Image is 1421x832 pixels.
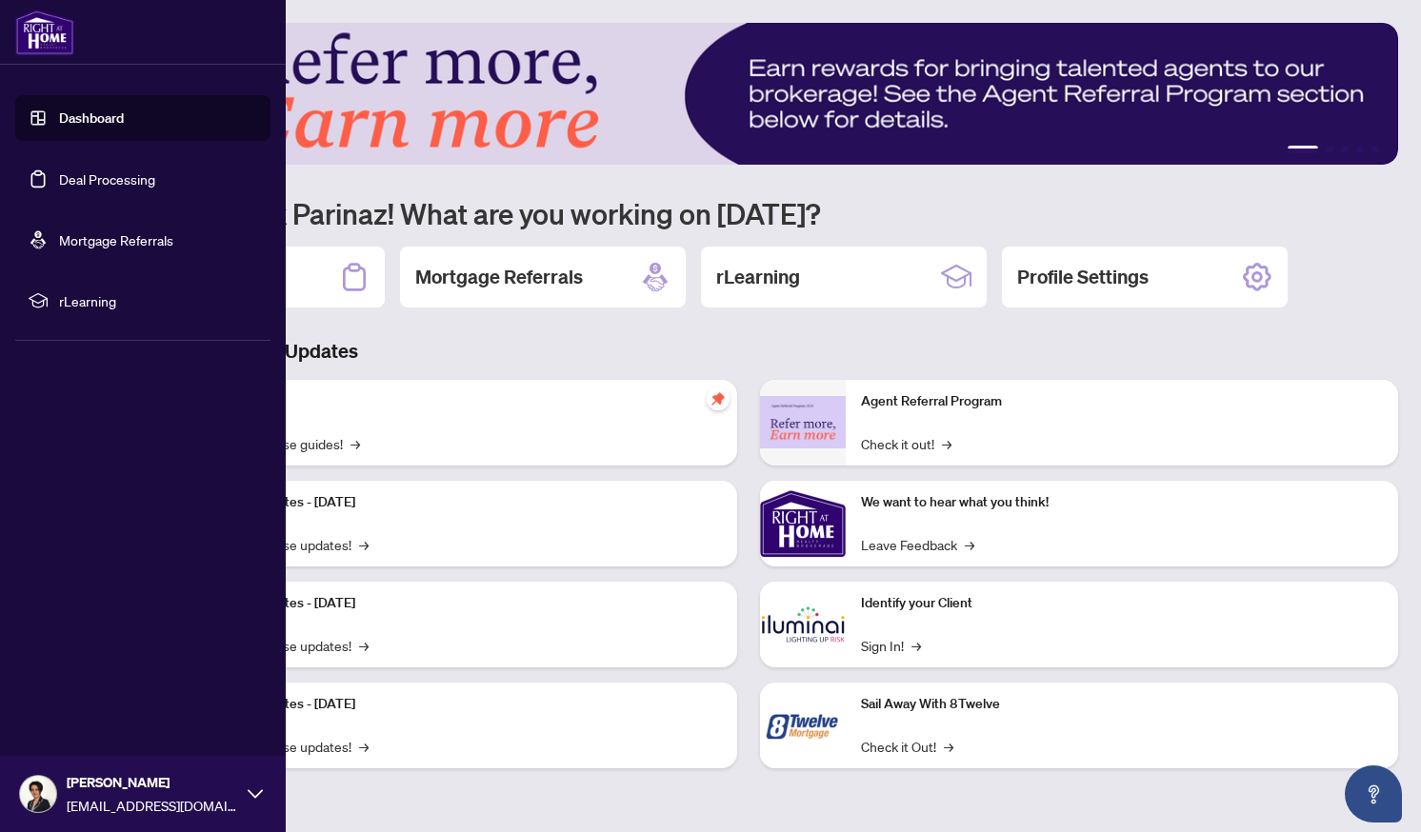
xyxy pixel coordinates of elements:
p: We want to hear what you think! [861,492,1383,513]
a: Mortgage Referrals [59,231,173,248]
span: [EMAIL_ADDRESS][DOMAIN_NAME] [67,795,238,816]
h3: Brokerage & Industry Updates [99,338,1398,365]
button: 5 [1371,146,1379,153]
img: Sail Away With 8Twelve [760,683,846,768]
p: Platform Updates - [DATE] [200,593,722,614]
img: We want to hear what you think! [760,481,846,566]
a: Deal Processing [59,170,155,188]
p: Sail Away With 8Twelve [861,694,1383,715]
button: 1 [1288,146,1318,153]
a: Dashboard [59,109,124,127]
span: → [944,736,953,757]
img: logo [15,10,74,55]
button: 4 [1356,146,1364,153]
button: 3 [1341,146,1349,153]
p: Platform Updates - [DATE] [200,492,722,513]
span: → [350,433,360,454]
span: → [359,534,369,555]
span: → [942,433,951,454]
img: Agent Referral Program [760,396,846,448]
img: Slide 0 [99,23,1398,165]
button: Open asap [1345,765,1402,822]
h2: rLearning [716,264,800,290]
a: Check it Out!→ [861,736,953,757]
a: Check it out!→ [861,433,951,454]
span: → [359,635,369,656]
p: Agent Referral Program [861,391,1383,412]
h1: Welcome back Parinaz! What are you working on [DATE]? [99,195,1398,231]
span: rLearning [59,290,257,311]
p: Identify your Client [861,593,1383,614]
img: Identify your Client [760,582,846,667]
p: Platform Updates - [DATE] [200,694,722,715]
img: Profile Icon [20,776,56,812]
a: Sign In!→ [861,635,921,656]
h2: Mortgage Referrals [415,264,583,290]
span: → [359,736,369,757]
span: pushpin [707,387,730,410]
span: → [911,635,921,656]
h2: Profile Settings [1017,264,1149,290]
a: Leave Feedback→ [861,534,974,555]
button: 2 [1326,146,1333,153]
p: Self-Help [200,391,722,412]
span: [PERSON_NAME] [67,772,238,793]
span: → [965,534,974,555]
